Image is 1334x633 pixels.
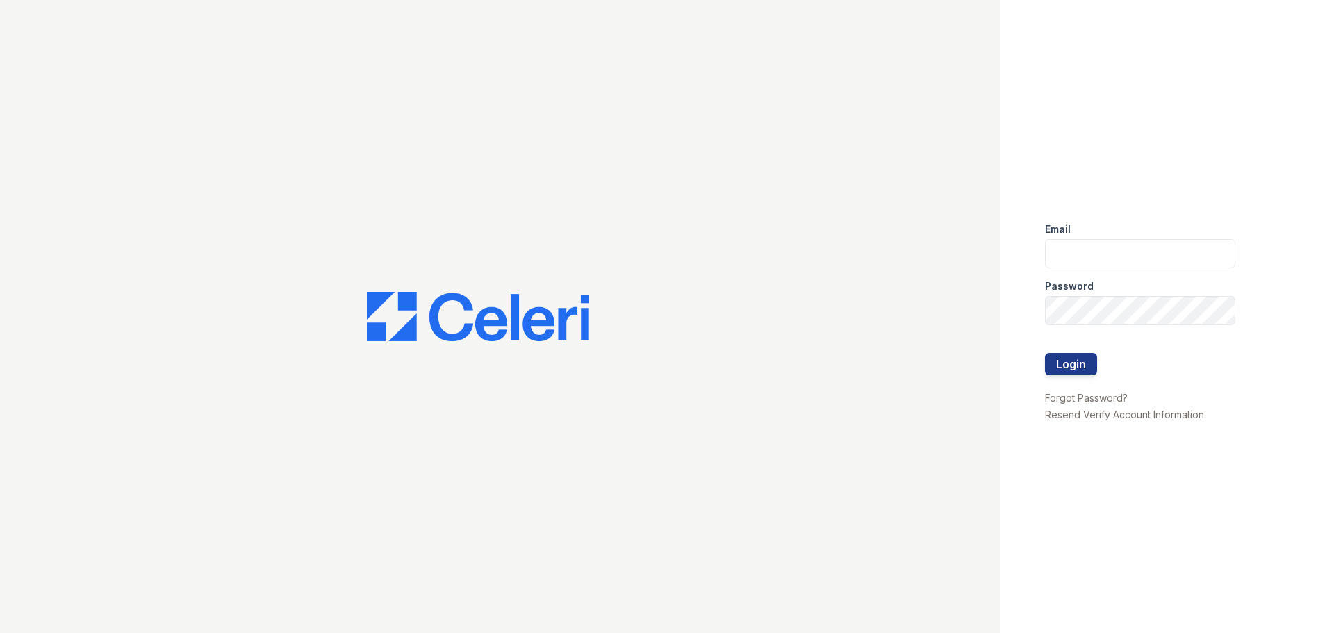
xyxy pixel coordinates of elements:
[1045,409,1204,420] a: Resend Verify Account Information
[1045,279,1094,293] label: Password
[367,292,589,342] img: CE_Logo_Blue-a8612792a0a2168367f1c8372b55b34899dd931a85d93a1a3d3e32e68fde9ad4.png
[1045,392,1128,404] a: Forgot Password?
[1045,222,1071,236] label: Email
[1045,353,1097,375] button: Login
